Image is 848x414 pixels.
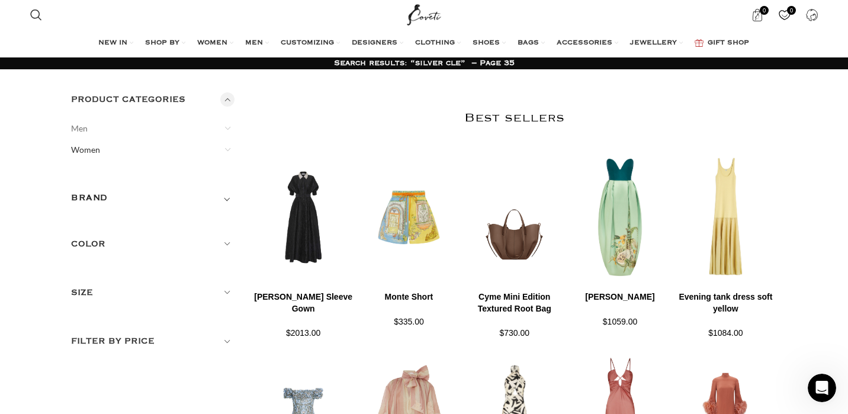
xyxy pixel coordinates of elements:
[404,9,444,19] a: Site logo
[674,291,777,340] a: Evening tank dress soft yellow $1084.00
[568,291,671,303] h4: [PERSON_NAME]
[71,191,108,204] h5: BRAND
[98,31,133,55] a: NEW IN
[568,291,671,328] a: [PERSON_NAME] $1059.00
[473,38,500,48] span: SHOES
[71,93,235,106] h5: Product categories
[695,31,749,55] a: GIFT SHOP
[415,31,461,55] a: CLOTHING
[252,291,355,314] h4: [PERSON_NAME] Sleeve Gown
[24,31,824,55] div: Main navigation
[71,335,235,348] h5: Filter by price
[71,286,235,299] h5: Size
[674,146,777,288] img: Toteme-Evening-tank-dress-soft-yellow-541928_nobg.png
[358,291,460,328] a: Monte Short $335.00
[252,291,355,340] a: [PERSON_NAME] Sleeve Gown $2013.00
[71,118,220,139] a: Men
[695,39,704,47] img: GiftBag
[24,3,48,27] a: Search
[674,291,777,314] h4: Evening tank dress soft yellow
[463,291,566,340] a: Cyme Mini Edition Textured Root Bag $730.00
[808,374,836,402] iframe: Intercom live chat
[603,317,637,326] span: $1059.00
[245,31,269,55] a: MEN
[71,238,235,251] h5: Color
[252,146,355,288] img: Rebecca-Vallance-Esther-Short-Sleeve-Gown-7-scaled.jpg
[281,31,340,55] a: CUSTOMIZING
[630,38,677,48] span: JEWELLERY
[463,146,566,288] img: Polene-73.png
[772,3,796,27] a: 0
[286,328,320,338] span: $2013.00
[518,38,539,48] span: BAGS
[281,38,334,48] span: CUSTOMIZING
[197,38,227,48] span: WOMEN
[760,6,769,15] span: 0
[630,31,683,55] a: JEWELLERY
[787,6,796,15] span: 0
[745,3,769,27] a: 0
[499,328,529,338] span: $730.00
[463,291,566,314] h4: Cyme Mini Edition Textured Root Bag
[197,31,233,55] a: WOMEN
[145,38,179,48] span: SHOP BY
[352,38,397,48] span: DESIGNERS
[245,38,263,48] span: MEN
[98,38,127,48] span: NEW IN
[518,31,545,55] a: BAGS
[394,317,424,326] span: $335.00
[358,291,460,303] h4: Monte Short
[358,146,460,288] img: Alemais-Monte-Short-3.jpg
[557,31,618,55] a: ACCESSORIES
[568,146,671,288] img: Alemais-Anita-Gown.jpg
[415,38,455,48] span: CLOTHING
[772,3,796,27] div: My Wishlist
[557,38,612,48] span: ACCESSORIES
[708,38,749,48] span: GIFT SHOP
[252,111,778,126] h2: Best sellers
[473,31,506,55] a: SHOES
[71,191,235,213] div: Toggle filter
[71,139,220,161] a: Women
[334,58,515,69] h1: Search results: “silver cle” – Page 35
[708,328,743,338] span: $1084.00
[352,31,403,55] a: DESIGNERS
[145,31,185,55] a: SHOP BY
